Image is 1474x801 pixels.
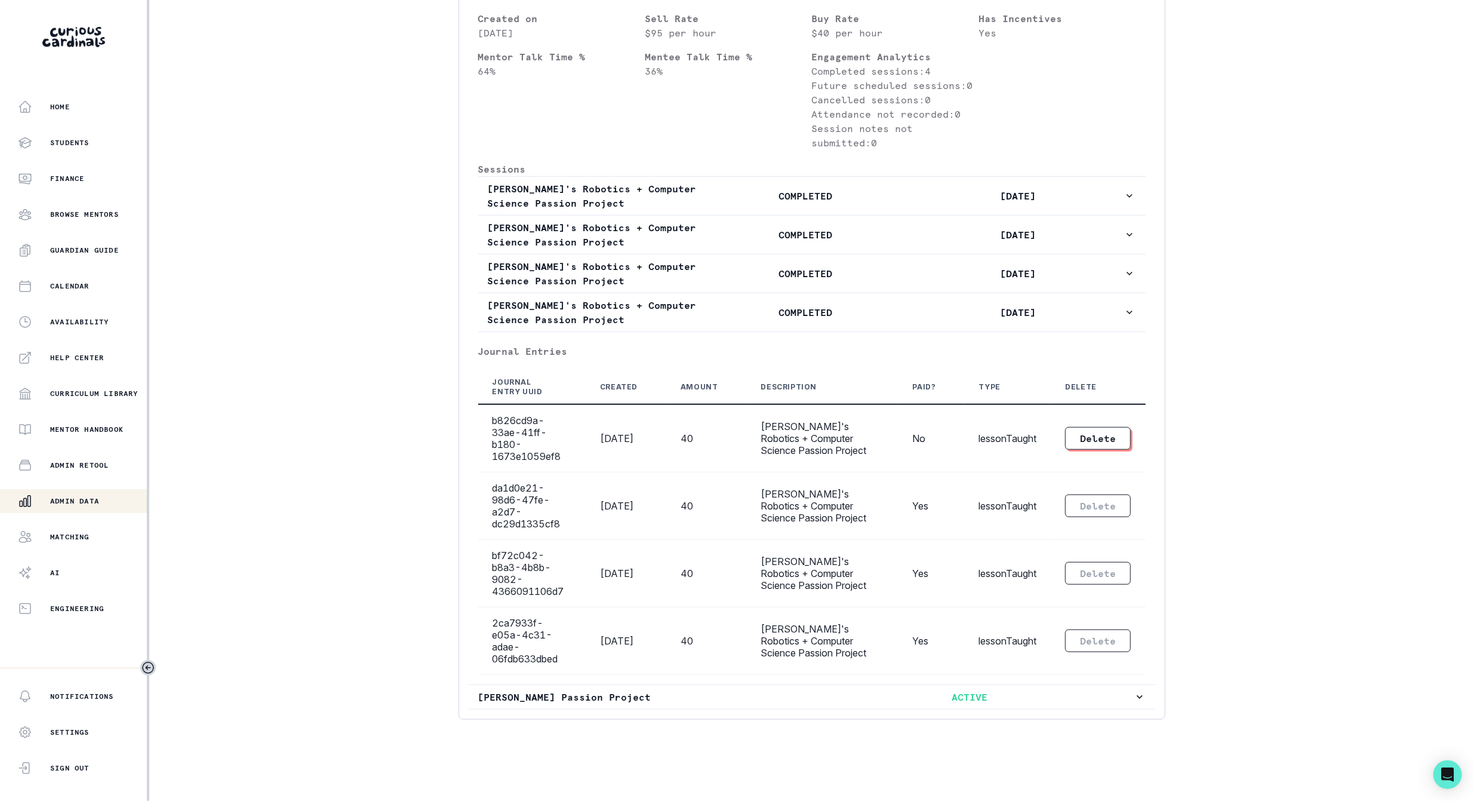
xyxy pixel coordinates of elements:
[478,11,645,26] p: Created on
[478,690,806,704] p: [PERSON_NAME] Passion Project
[493,378,557,397] div: Journal Entry UUID
[898,540,964,607] td: Yes
[140,660,156,676] button: Toggle sidebar
[645,50,812,64] p: Mentee Talk Time %
[812,64,979,78] p: Completed sessions: 4
[912,266,1124,281] p: [DATE]
[50,425,124,434] p: Mentor Handbook
[493,617,571,665] div: 2ca7933f-e05a-4c31-adae-06fdb633dbed
[978,11,1146,26] p: Has Incentives
[812,11,979,26] p: Buy Rate
[478,50,645,64] p: Mentor Talk Time %
[478,344,1146,358] p: Journal Entries
[50,568,60,578] p: AI
[586,472,666,540] td: [DATE]
[978,26,1146,40] p: Yes
[645,64,812,78] p: 36 %
[478,26,645,40] p: [DATE]
[478,162,1146,176] p: Sessions
[478,64,645,78] p: 64 %
[493,482,571,530] div: da1d0e21-98d6-47fe-a2d7-dc29d1335cf8
[747,540,898,607] td: [PERSON_NAME]'s Robotics + Computer Science Passion Project
[812,50,979,64] p: Engagement Analytics
[681,382,718,392] div: Amount
[964,404,1051,472] td: lessonTaught
[50,138,90,148] p: Students
[912,189,1124,203] p: [DATE]
[586,404,666,472] td: [DATE]
[50,763,90,773] p: Sign Out
[50,281,90,291] p: Calendar
[700,305,912,320] p: COMPLETED
[645,11,812,26] p: Sell Rate
[478,293,1146,332] button: [PERSON_NAME]'s Robotics + Computer Science Passion ProjectCOMPLETED[DATE]
[42,27,105,47] img: Curious Cardinals Logo
[586,540,666,607] td: [DATE]
[912,228,1124,242] p: [DATE]
[1065,562,1131,585] button: Delete
[666,472,747,540] td: 40
[50,532,90,542] p: Matching
[761,382,817,392] div: Description
[700,189,912,203] p: COMPLETED
[812,107,979,121] p: Attendance not recorded: 0
[478,254,1146,293] button: [PERSON_NAME]'s Robotics + Computer Science Passion ProjectCOMPLETED[DATE]
[50,317,109,327] p: Availability
[1065,382,1097,392] div: Delete
[898,607,964,675] td: Yes
[50,604,104,613] p: Engineering
[50,728,90,737] p: Settings
[666,540,747,607] td: 40
[806,690,1134,704] p: ACTIVE
[478,216,1146,254] button: [PERSON_NAME]'s Robotics + Computer Science Passion ProjectCOMPLETED[DATE]
[50,461,109,470] p: Admin Retool
[50,389,139,398] p: Curriculum Library
[1065,630,1131,652] button: Delete
[488,220,700,249] p: [PERSON_NAME]'s Robotics + Computer Science Passion Project
[50,210,119,219] p: Browse Mentors
[469,685,1155,709] button: [PERSON_NAME] Passion ProjectACTIVE
[700,266,912,281] p: COMPLETED
[478,177,1146,215] button: [PERSON_NAME]'s Robotics + Computer Science Passion ProjectCOMPLETED[DATE]
[1065,495,1131,517] button: Delete
[50,353,104,363] p: Help Center
[1065,427,1131,450] button: Delete
[964,607,1051,675] td: lessonTaught
[50,692,114,701] p: Notifications
[898,472,964,540] td: Yes
[912,382,936,392] div: Paid?
[50,496,99,506] p: Admin Data
[964,540,1051,607] td: lessonTaught
[812,26,979,40] p: $40 per hour
[488,182,700,210] p: [PERSON_NAME]'s Robotics + Computer Science Passion Project
[493,415,571,462] div: b826cd9a-33ae-41ff-b180-1673e1059ef8
[747,404,898,472] td: [PERSON_NAME]'s Robotics + Computer Science Passion Project
[700,228,912,242] p: COMPLETED
[912,305,1124,320] p: [DATE]
[488,259,700,288] p: [PERSON_NAME]'s Robotics + Computer Science Passion Project
[586,607,666,675] td: [DATE]
[812,121,979,150] p: Session notes not submitted: 0
[812,78,979,93] p: Future scheduled sessions: 0
[978,382,1000,392] div: Type
[50,102,70,112] p: Home
[50,245,119,255] p: Guardian Guide
[666,404,747,472] td: 40
[747,472,898,540] td: [PERSON_NAME]'s Robotics + Computer Science Passion Project
[488,298,700,327] p: [PERSON_NAME]'s Robotics + Computer Science Passion Project
[1433,760,1462,789] div: Open Intercom Messenger
[812,93,979,107] p: Cancelled sessions: 0
[747,607,898,675] td: [PERSON_NAME]'s Robotics + Computer Science Passion Project
[50,174,84,183] p: Finance
[600,382,638,392] div: Created
[493,550,571,597] div: bf72c042-b8a3-4b8b-9082-4366091106d7
[645,26,812,40] p: $95 per hour
[898,404,964,472] td: No
[964,472,1051,540] td: lessonTaught
[666,607,747,675] td: 40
